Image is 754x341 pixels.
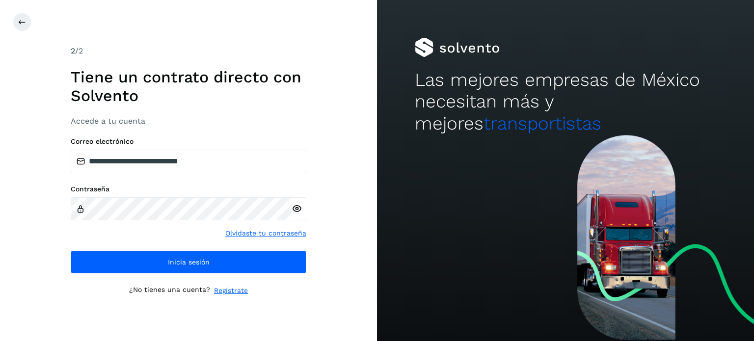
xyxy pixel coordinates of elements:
div: /2 [71,45,306,57]
label: Contraseña [71,185,306,193]
button: Inicia sesión [71,250,306,274]
span: transportistas [484,113,601,134]
h2: Las mejores empresas de México necesitan más y mejores [415,69,716,134]
a: Regístrate [214,286,248,296]
span: Inicia sesión [168,259,210,265]
h3: Accede a tu cuenta [71,116,306,126]
h1: Tiene un contrato directo con Solvento [71,68,306,105]
span: 2 [71,46,75,55]
p: ¿No tienes una cuenta? [129,286,210,296]
label: Correo electrónico [71,137,306,146]
a: Olvidaste tu contraseña [225,228,306,238]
